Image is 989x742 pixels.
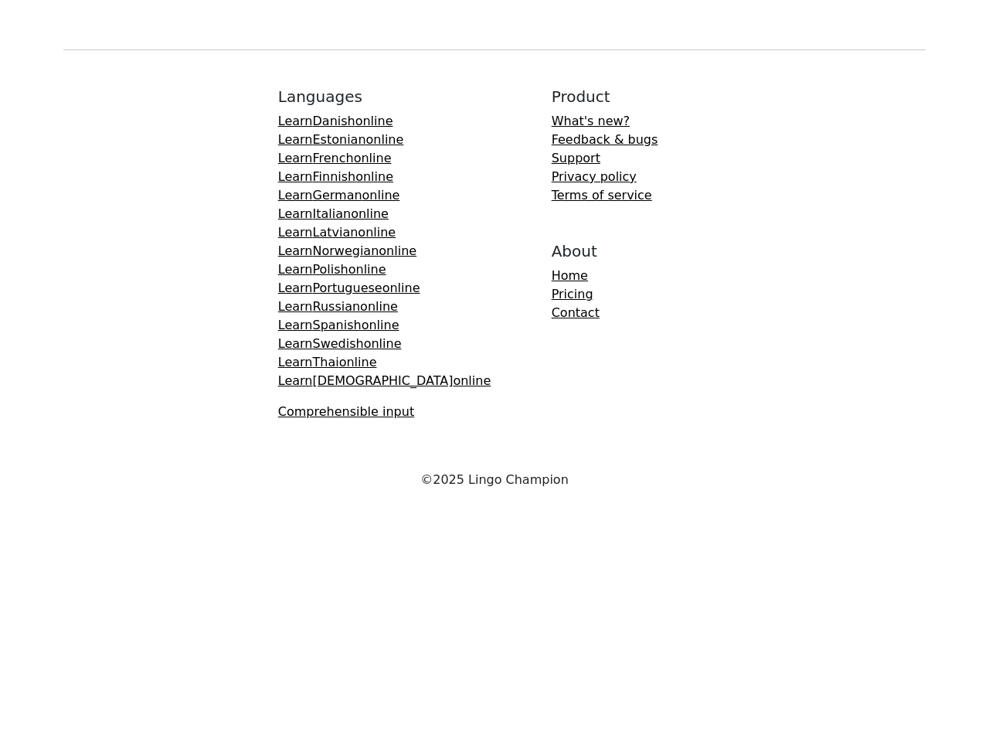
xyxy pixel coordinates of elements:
h5: About [552,242,658,260]
a: LearnNorwegianonline [278,243,416,258]
h5: Languages [278,87,491,106]
a: LearnDanishonline [278,114,393,128]
a: Privacy policy [552,169,637,184]
a: LearnFrenchonline [278,151,392,165]
a: Feedback & bugs [552,132,658,147]
a: LearnPolishonline [278,262,386,277]
a: Contact [552,305,600,320]
a: LearnGermanonline [278,188,400,203]
h5: Product [552,87,658,106]
a: Support [552,151,600,165]
a: LearnSpanishonline [278,318,399,332]
a: Terms of service [552,188,652,203]
div: © 2025 Lingo Champion [54,471,935,489]
a: LearnSwedishonline [278,336,402,351]
a: LearnItalianonline [278,206,389,221]
a: Home [552,268,588,283]
a: Pricing [552,287,593,301]
a: LearnFinnishonline [278,169,393,184]
a: LearnEstonianonline [278,132,404,147]
a: Learn[DEMOGRAPHIC_DATA]online [278,373,491,388]
a: Comprehensible input [278,404,414,419]
a: LearnLatvianonline [278,225,396,240]
a: LearnPortugueseonline [278,281,420,295]
a: LearnThaionline [278,355,377,369]
a: What's new? [552,114,630,128]
a: LearnRussianonline [278,299,398,314]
